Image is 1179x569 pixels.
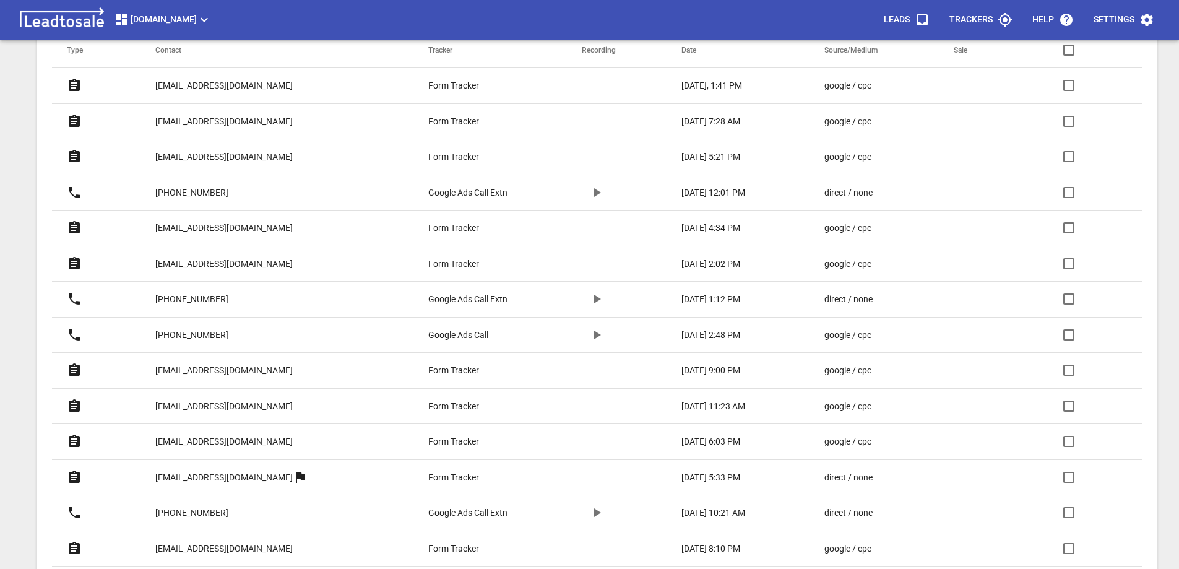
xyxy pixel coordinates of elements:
[824,364,904,377] a: google / cpc
[824,400,904,413] a: google / cpc
[155,142,293,172] a: [EMAIL_ADDRESS][DOMAIN_NAME]
[155,391,293,422] a: [EMAIL_ADDRESS][DOMAIN_NAME]
[428,471,532,484] a: Form Tracker
[824,435,871,448] p: google / cpc
[155,222,293,235] p: [EMAIL_ADDRESS][DOMAIN_NAME]
[681,258,740,271] p: [DATE] 2:02 PM
[884,14,910,26] p: Leads
[155,284,228,315] a: [PHONE_NUMBER]
[824,115,871,128] p: google / cpc
[824,150,904,163] a: google / cpc
[824,542,904,555] a: google / cpc
[428,506,532,519] a: Google Ads Call Extn
[824,258,904,271] a: google / cpc
[67,470,82,485] svg: Form
[428,435,532,448] a: Form Tracker
[428,150,532,163] a: Form Tracker
[155,213,293,243] a: [EMAIL_ADDRESS][DOMAIN_NAME]
[681,364,775,377] a: [DATE] 9:00 PM
[681,506,745,519] p: [DATE] 10:21 AM
[428,400,479,413] p: Form Tracker
[681,435,775,448] a: [DATE] 6:03 PM
[824,186,873,199] p: direct / none
[1032,14,1054,26] p: Help
[155,435,293,448] p: [EMAIL_ADDRESS][DOMAIN_NAME]
[428,435,479,448] p: Form Tracker
[155,471,293,484] p: [EMAIL_ADDRESS][DOMAIN_NAME]
[824,542,871,555] p: google / cpc
[67,541,82,556] svg: Form
[681,186,775,199] a: [DATE] 12:01 PM
[824,435,904,448] a: google / cpc
[67,114,82,129] svg: Form
[824,222,904,235] a: google / cpc
[293,470,308,485] svg: More than one lead from this user
[428,258,532,271] a: Form Tracker
[428,115,532,128] a: Form Tracker
[681,542,775,555] a: [DATE] 8:10 PM
[681,506,775,519] a: [DATE] 10:21 AM
[681,293,775,306] a: [DATE] 1:12 PM
[824,79,904,92] a: google / cpc
[67,220,82,235] svg: Form
[824,258,871,271] p: google / cpc
[824,293,904,306] a: direct / none
[824,329,904,342] a: google / cpc
[824,471,873,484] p: direct / none
[413,33,567,68] th: Tracker
[428,293,507,306] p: Google Ads Call Extn
[428,115,479,128] p: Form Tracker
[155,320,228,350] a: [PHONE_NUMBER]
[681,471,740,484] p: [DATE] 5:33 PM
[681,79,775,92] a: [DATE], 1:41 PM
[810,33,939,68] th: Source/Medium
[681,150,740,163] p: [DATE] 5:21 PM
[428,79,532,92] a: Form Tracker
[155,79,293,92] p: [EMAIL_ADDRESS][DOMAIN_NAME]
[824,150,871,163] p: google / cpc
[949,14,993,26] p: Trackers
[428,329,488,342] p: Google Ads Call
[155,258,293,271] p: [EMAIL_ADDRESS][DOMAIN_NAME]
[67,78,82,93] svg: Form
[155,427,293,457] a: [EMAIL_ADDRESS][DOMAIN_NAME]
[681,222,740,235] p: [DATE] 4:34 PM
[15,7,109,32] img: logo
[155,355,293,386] a: [EMAIL_ADDRESS][DOMAIN_NAME]
[824,222,871,235] p: google / cpc
[155,400,293,413] p: [EMAIL_ADDRESS][DOMAIN_NAME]
[824,186,904,199] a: direct / none
[155,364,293,377] p: [EMAIL_ADDRESS][DOMAIN_NAME]
[155,106,293,137] a: [EMAIL_ADDRESS][DOMAIN_NAME]
[155,186,228,199] p: [PHONE_NUMBER]
[824,506,873,519] p: direct / none
[681,400,775,413] a: [DATE] 11:23 AM
[428,329,532,342] a: Google Ads Call
[67,399,82,414] svg: Form
[681,115,740,128] p: [DATE] 7:28 AM
[824,506,904,519] a: direct / none
[114,12,212,27] span: [DOMAIN_NAME]
[681,471,775,484] a: [DATE] 5:33 PM
[428,79,479,92] p: Form Tracker
[52,33,140,68] th: Type
[428,293,532,306] a: Google Ads Call Extn
[428,400,532,413] a: Form Tracker
[824,471,904,484] a: direct / none
[939,33,1014,68] th: Sale
[155,542,293,555] p: [EMAIL_ADDRESS][DOMAIN_NAME]
[67,256,82,271] svg: Form
[428,364,532,377] a: Form Tracker
[155,150,293,163] p: [EMAIL_ADDRESS][DOMAIN_NAME]
[567,33,667,68] th: Recording
[155,498,228,528] a: [PHONE_NUMBER]
[681,435,740,448] p: [DATE] 6:03 PM
[681,329,740,342] p: [DATE] 2:48 PM
[155,115,293,128] p: [EMAIL_ADDRESS][DOMAIN_NAME]
[155,534,293,564] a: [EMAIL_ADDRESS][DOMAIN_NAME]
[67,292,82,306] svg: Call
[824,115,904,128] a: google / cpc
[681,150,775,163] a: [DATE] 5:21 PM
[428,186,507,199] p: Google Ads Call Extn
[428,258,479,271] p: Form Tracker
